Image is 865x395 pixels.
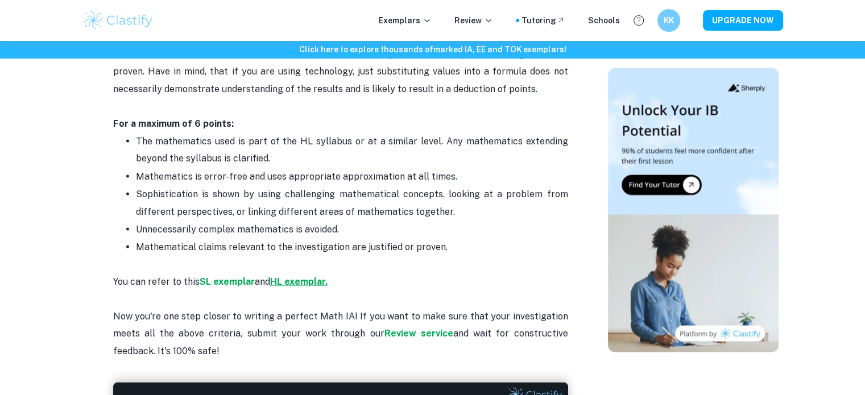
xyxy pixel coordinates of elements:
[113,118,234,129] strong: For a maximum of 6 points:
[657,9,680,32] button: KK
[113,256,568,360] p: Now you're one step closer to writing a perfect Math IA! If you want to make sure that your inves...
[379,14,432,27] p: Exemplars
[113,276,200,287] span: You can refer to this
[136,136,570,164] span: The mathematics used is part of the HL syllabus or at a similar level. Any mathematics extending ...
[662,14,675,27] h6: KK
[136,224,339,235] span: Unnecessarily complex mathematics is avoided.
[384,328,453,339] a: Review service
[703,10,783,31] button: UPGRADE NOW
[629,11,648,30] button: Help and Feedback
[200,276,255,287] a: SL exemplar
[136,171,457,182] span: Mathematics is error-free and uses appropriate approximation at all times.
[82,9,155,32] img: Clastify logo
[136,242,448,252] span: Mathematical claims relevant to the investigation are justified or proven.
[255,276,270,287] span: and
[522,14,565,27] a: Tutoring
[136,189,570,217] span: Sophistication is shown by using challenging mathematical concepts, looking at a problem from dif...
[270,276,328,287] a: HL exemplar.
[608,68,779,352] img: Thumbnail
[2,43,863,56] h6: Click here to explore thousands of marked IA, EE and TOK exemplars !
[588,14,620,27] a: Schools
[454,14,493,27] p: Review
